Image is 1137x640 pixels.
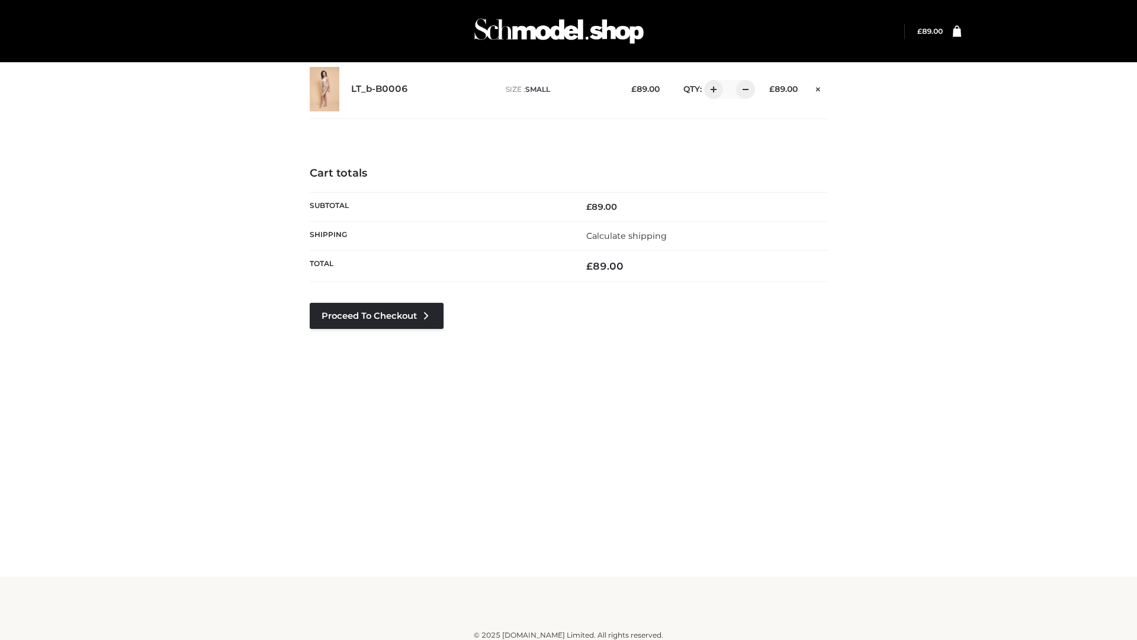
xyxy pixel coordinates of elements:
img: Schmodel Admin 964 [470,8,648,55]
span: SMALL [525,85,550,94]
bdi: 89.00 [769,84,798,94]
th: Subtotal [310,192,568,221]
bdi: 89.00 [631,84,660,94]
p: size : [506,84,613,95]
a: £89.00 [917,27,943,36]
a: Remove this item [810,80,827,95]
bdi: 89.00 [586,201,617,212]
div: QTY: [672,80,751,99]
th: Total [310,251,568,282]
a: Proceed to Checkout [310,303,444,329]
a: Calculate shipping [586,231,667,241]
h4: Cart totals [310,167,827,180]
bdi: 89.00 [917,27,943,36]
th: Shipping [310,221,568,250]
span: £ [917,27,922,36]
bdi: 89.00 [586,260,624,272]
span: £ [586,201,592,212]
span: £ [769,84,775,94]
span: £ [586,260,593,272]
a: LT_b-B0006 [351,84,408,95]
span: £ [631,84,637,94]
